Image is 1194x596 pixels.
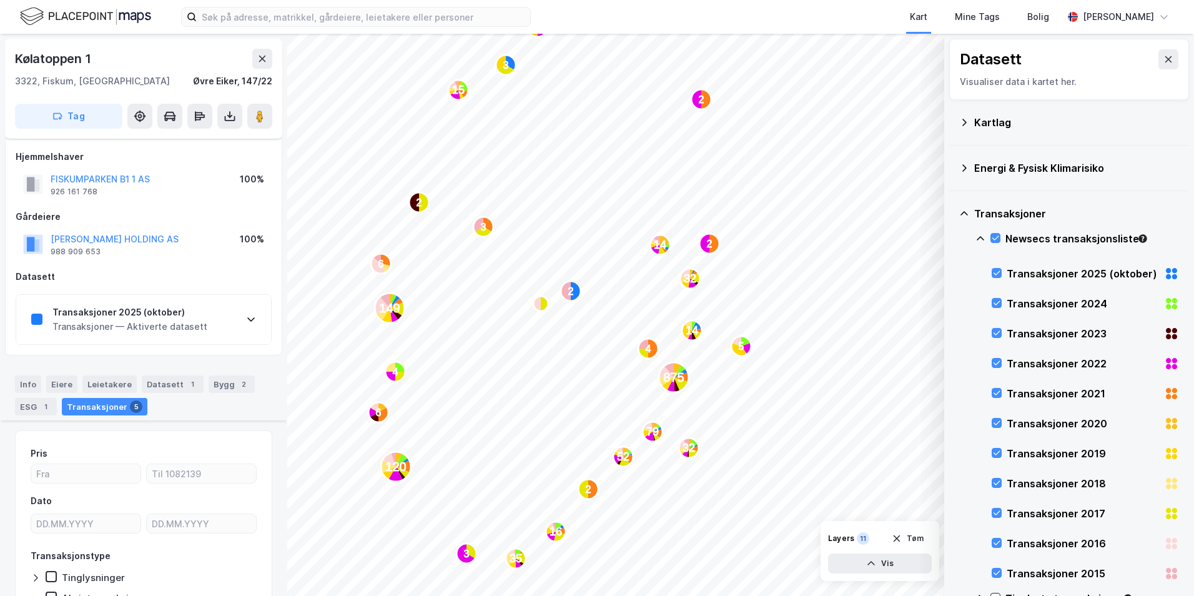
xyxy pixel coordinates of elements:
div: Map marker [506,549,526,569]
text: 16 [550,525,562,538]
text: 3 [481,222,486,232]
div: 100% [240,232,264,247]
div: Map marker [381,452,411,482]
div: ESG [15,398,57,415]
div: Map marker [699,234,719,254]
div: Kart [910,9,927,24]
div: Gårdeiere [16,209,272,224]
div: 11 [857,532,869,545]
div: 1 [186,378,199,390]
div: Map marker [456,544,476,564]
text: 149 [379,301,400,315]
img: Profile image for Simen [170,20,195,45]
div: Map marker [679,438,699,458]
text: 5 [739,341,744,352]
text: 2 [699,94,704,105]
text: 15 [452,84,465,96]
div: Transaksjoner 2020 [1007,416,1159,431]
text: 14 [686,324,698,337]
div: Layers [828,534,854,544]
button: Vis [828,554,932,574]
button: Tag [15,104,122,129]
input: Fra [31,464,141,483]
p: Hi [PERSON_NAME] [25,89,225,110]
div: Close [215,20,237,42]
div: Map marker [546,522,566,542]
div: Map marker [409,192,429,212]
div: Map marker [496,55,516,75]
div: Mine Tags [955,9,1000,24]
div: Kølatoppen 1 [15,49,94,69]
div: Map marker [375,293,405,323]
div: Dato [31,494,52,509]
div: Map marker [473,217,493,237]
div: 2 [237,378,250,390]
div: Map marker [680,269,700,289]
div: Transaksjoner [974,206,1179,221]
div: Map marker [691,89,711,109]
div: Map marker [731,336,751,356]
text: 3 [503,60,509,71]
text: 4 [393,367,398,377]
div: Pris [31,446,47,461]
div: Map marker [659,362,689,392]
text: 35 [510,552,522,565]
div: Map marker [528,17,548,37]
text: 6 [378,259,384,269]
div: Map marker [613,447,633,467]
div: Transaksjoner — Aktiverte datasett [52,319,207,334]
text: 3 [464,549,470,559]
div: Bolig [1027,9,1049,24]
div: Map marker [561,281,581,301]
div: Transaksjoner 2017 [1007,506,1159,521]
text: 2 [417,197,422,208]
div: 1 [39,400,52,413]
input: Søk på adresse, matrikkel, gårdeiere, leietakere eller personer [197,7,530,26]
div: Map marker [448,80,468,100]
div: Map marker [643,422,663,442]
div: Map marker [371,254,391,274]
iframe: Chat Widget [1132,536,1194,596]
div: Map marker [533,296,548,311]
div: Map marker [682,320,702,340]
div: Transaksjoner 2021 [1007,386,1159,401]
input: DD.MM.YYYY [147,514,256,533]
div: Datasett [142,375,204,393]
div: Map marker [650,235,670,255]
div: 988 909 653 [51,247,101,257]
img: logo [25,24,124,44]
div: Energi & Fysisk Klimarisiko [974,161,1179,176]
div: 3322, Fiskum, [GEOGRAPHIC_DATA] [15,74,170,89]
button: Messages [83,390,166,440]
div: Transaksjoner 2022 [1007,356,1159,371]
div: Map marker [638,339,658,359]
div: Transaksjoner 2024 [1007,296,1159,311]
text: 6 [376,407,382,418]
div: Map marker [578,479,598,499]
button: Help [167,390,250,440]
div: Tinglysninger [62,572,125,584]
div: Transaksjoner 2025 (oktober) [52,305,207,320]
div: Transaksjoner 2023 [1007,326,1159,341]
div: Transaksjonstype [31,549,111,564]
text: 2 [707,239,713,249]
span: Messages [104,421,147,430]
span: Home [27,421,56,430]
div: Tooltip anchor [1137,233,1148,244]
div: Datasett [960,49,1022,69]
input: Til 1082139 [147,464,256,483]
div: Transaksjoner 2025 (oktober) [1007,266,1159,281]
text: 79 [646,425,659,438]
div: Visualiser data i kartet her. [960,74,1178,89]
button: Tøm [884,529,932,549]
div: [PERSON_NAME] [1083,9,1154,24]
div: Transaksjoner [62,398,147,415]
text: 14 [654,239,666,251]
div: Newsecs transaksjonsliste [1005,231,1179,246]
text: 875 [663,370,684,384]
div: Map marker [368,402,388,422]
text: 2 [568,286,574,297]
div: 100% [240,172,264,187]
div: 926 161 768 [51,187,97,197]
div: 5 [130,400,142,413]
